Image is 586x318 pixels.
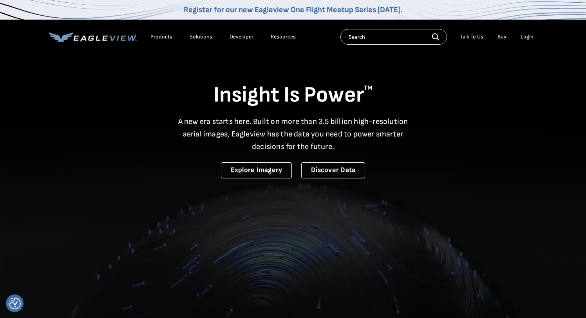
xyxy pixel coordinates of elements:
[150,33,172,40] div: Products
[301,162,365,178] a: Discover Data
[190,33,212,40] div: Solutions
[271,33,296,40] div: Resources
[184,5,402,15] a: Register for our new Eagleview One Flight Meetup Series [DATE].
[521,33,534,40] div: Login
[340,29,447,45] input: Search
[460,33,483,40] div: Talk To Us
[230,33,253,40] a: Developer
[497,33,506,40] a: Buy
[221,162,292,178] a: Explore Imagery
[9,298,21,309] button: Consent Preferences
[173,115,413,153] p: A new era starts here. Built on more than 3.5 billion high-resolution aerial images, Eagleview ha...
[49,82,537,109] h1: Insight Is Power
[9,298,21,309] img: Revisit consent button
[364,84,373,92] sup: TM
